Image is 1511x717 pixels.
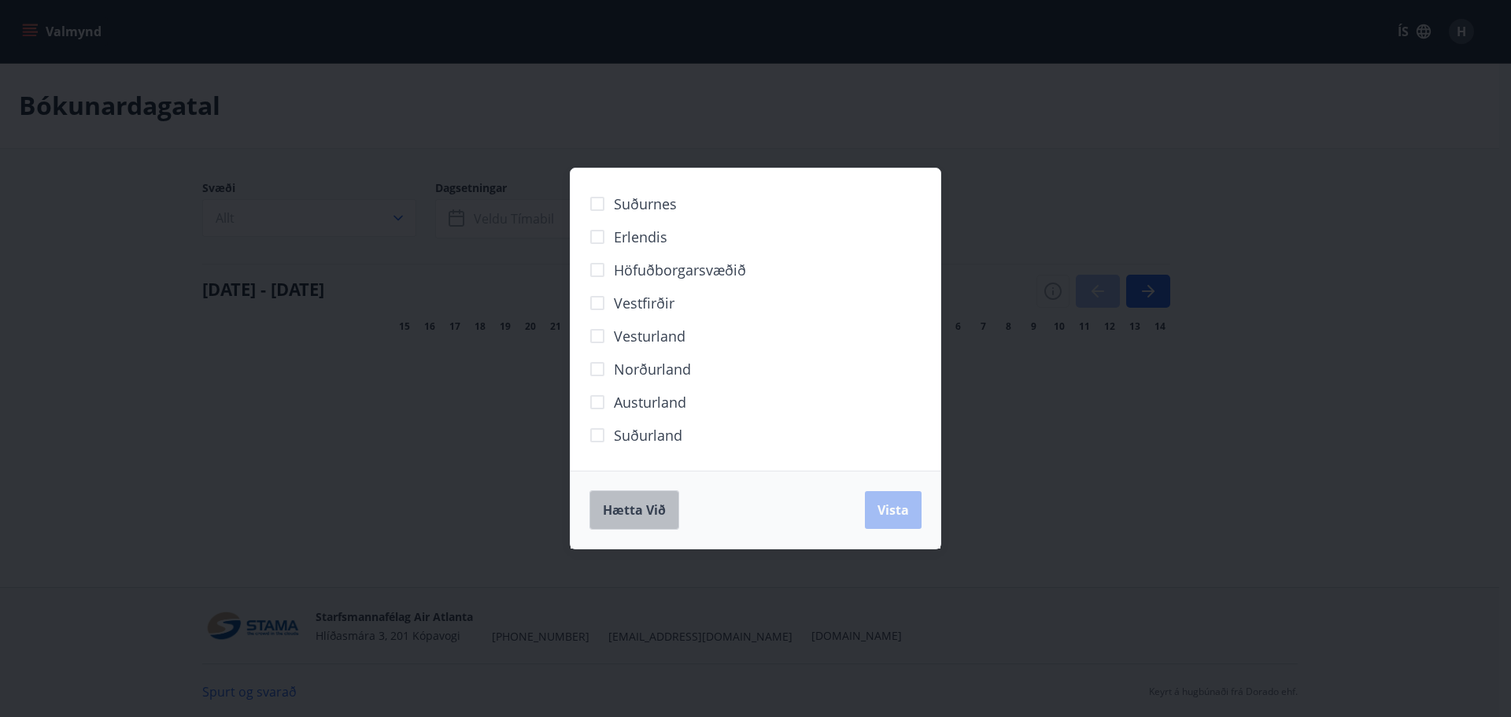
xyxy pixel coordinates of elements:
span: Austurland [614,392,686,412]
span: Hætta við [603,501,666,519]
span: Suðurnes [614,194,677,214]
span: Höfuðborgarsvæðið [614,260,746,280]
span: Suðurland [614,425,682,445]
span: Vestfirðir [614,293,674,313]
span: Norðurland [614,359,691,379]
span: Vesturland [614,326,685,346]
button: Hætta við [589,490,679,530]
span: Erlendis [614,227,667,247]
